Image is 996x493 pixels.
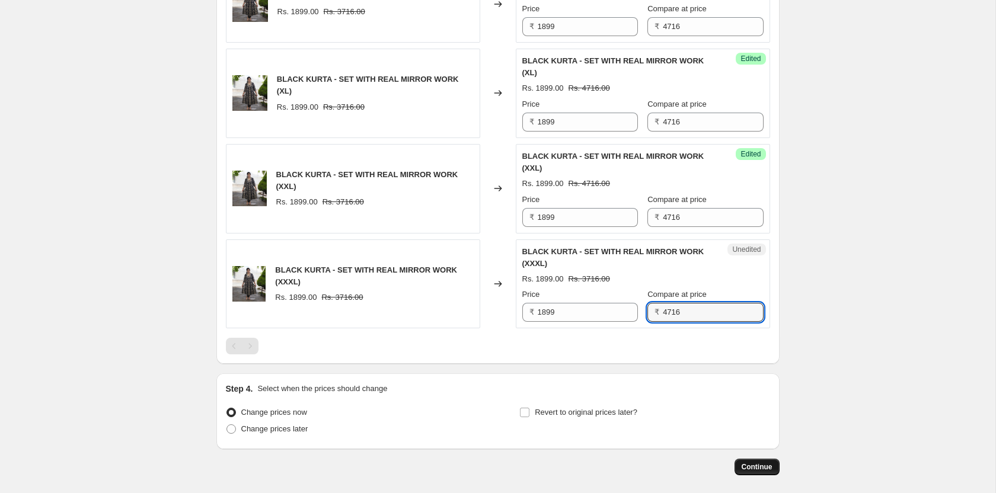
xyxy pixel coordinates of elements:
[276,196,318,208] div: Rs. 1899.00
[742,462,772,472] span: Continue
[226,338,258,354] nav: Pagination
[529,213,534,222] span: ₹
[257,383,387,395] p: Select when the prices should change
[323,101,365,113] strike: Rs. 3716.00
[529,308,534,316] span: ₹
[647,100,707,108] span: Compare at price
[522,4,540,13] span: Price
[275,265,457,286] span: BLACK KURTA - SET WITH REAL MIRROR WORK (XXXL)
[522,56,704,77] span: BLACK KURTA - SET WITH REAL MIRROR WORK (XL)
[569,82,610,94] strike: Rs. 4716.00
[740,54,761,63] span: Edited
[655,22,659,31] span: ₹
[522,195,540,204] span: Price
[232,75,267,111] img: Photoroom-20250103_211109_80x.png
[569,178,610,190] strike: Rs. 4716.00
[735,459,780,475] button: Continue
[275,292,317,303] div: Rs. 1899.00
[277,101,318,113] div: Rs. 1899.00
[522,290,540,299] span: Price
[277,75,459,95] span: BLACK KURTA - SET WITH REAL MIRROR WORK (XL)
[740,149,761,159] span: Edited
[655,308,659,316] span: ₹
[323,196,364,208] strike: Rs. 3716.00
[241,424,308,433] span: Change prices later
[321,292,363,303] strike: Rs. 3716.00
[529,117,534,126] span: ₹
[535,408,637,417] span: Revert to original prices later?
[522,100,540,108] span: Price
[522,152,704,172] span: BLACK KURTA - SET WITH REAL MIRROR WORK (XXL)
[276,170,458,191] span: BLACK KURTA - SET WITH REAL MIRROR WORK (XXL)
[655,213,659,222] span: ₹
[522,82,564,94] div: Rs. 1899.00
[232,171,267,206] img: Photoroom-20250103_211109_80x.png
[522,273,564,285] div: Rs. 1899.00
[529,22,534,31] span: ₹
[569,273,610,285] strike: Rs. 3716.00
[226,383,253,395] h2: Step 4.
[522,247,704,268] span: BLACK KURTA - SET WITH REAL MIRROR WORK (XXXL)
[647,290,707,299] span: Compare at price
[324,6,365,18] strike: Rs. 3716.00
[232,266,266,302] img: Photoroom-20250103_211109_80x.png
[277,6,319,18] div: Rs. 1899.00
[732,245,761,254] span: Unedited
[241,408,307,417] span: Change prices now
[522,178,564,190] div: Rs. 1899.00
[655,117,659,126] span: ₹
[647,195,707,204] span: Compare at price
[647,4,707,13] span: Compare at price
